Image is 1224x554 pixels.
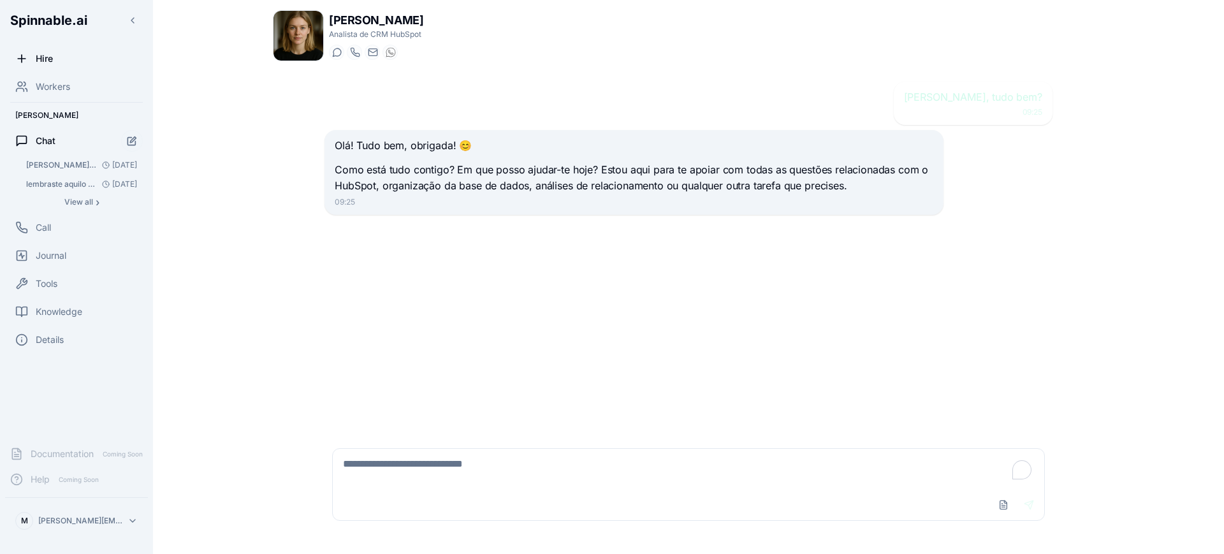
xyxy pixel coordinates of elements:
button: Open conversation: lembraste aquilo que fizeste para o Miguel, Manuel, Rita e Fernando? sobre as ... [20,175,143,193]
span: Coming Soon [99,448,147,460]
span: lembraste aquilo que fizeste para o Miguel, Manuel, Rita e Fernando? sobre as leads vendedoras do... [26,179,97,189]
span: View all [64,197,93,207]
h1: [PERSON_NAME] [329,11,423,29]
button: Show all conversations [20,194,143,210]
span: Chat [36,135,55,147]
span: Knowledge [36,305,82,318]
span: [DATE] [97,160,137,170]
p: [PERSON_NAME][EMAIL_ADDRESS][DOMAIN_NAME] [38,516,122,526]
div: [PERSON_NAME] [5,105,148,126]
span: Journal [36,249,66,262]
div: 09:25 [904,107,1042,117]
p: Como está tudo contigo? Em que posso ajudar-te hoje? Estou aqui para te apoiar com todas as quest... [335,162,933,194]
p: Analista de CRM HubSpot [329,29,423,40]
span: [DATE] [97,179,137,189]
span: Spinnable [10,13,87,28]
span: Call [36,221,51,234]
span: Help [31,473,50,486]
div: 09:25 [335,197,933,207]
img: Beatriz Laine [273,11,323,61]
img: WhatsApp [386,47,396,57]
span: Tools [36,277,57,290]
span: Coming Soon [55,474,103,486]
span: › [96,197,99,207]
button: Start new chat [121,130,143,152]
textarea: To enrich screen reader interactions, please activate Accessibility in Grammarly extension settings [333,449,1044,490]
span: .ai [72,13,87,28]
span: Hire [36,52,53,65]
button: Start a chat with Beatriz Laine [329,45,344,60]
button: Start a call with Beatriz Laine [347,45,362,60]
button: Open conversation: beatriz, lembraste do e-mail de leads vendedoras que fizeste para Carlota? [20,156,143,174]
button: WhatsApp [382,45,398,60]
p: Olá! Tudo bem, obrigada! 😊 [335,138,933,154]
span: Workers [36,80,70,93]
span: M [21,516,28,526]
button: Send email to beatriz.laine@getspinnable.ai [365,45,380,60]
div: [PERSON_NAME], tudo bem? [904,89,1042,105]
span: beatriz, lembraste do e-mail de leads vendedoras que fizeste para Carlota? : Perfeito! Vou prepar... [26,160,97,170]
span: Details [36,333,64,346]
span: Documentation [31,448,94,460]
button: M[PERSON_NAME][EMAIL_ADDRESS][DOMAIN_NAME] [10,508,143,534]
